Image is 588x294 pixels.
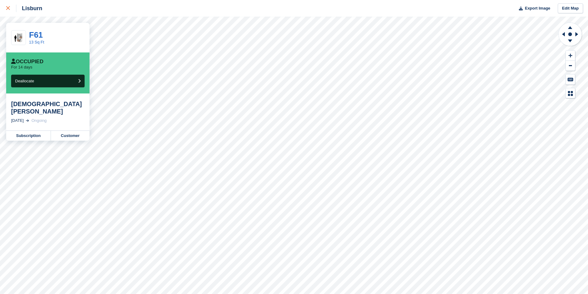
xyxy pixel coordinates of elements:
[51,131,90,141] a: Customer
[29,40,44,44] a: 13 Sq Ft
[566,74,575,85] button: Keyboard Shortcuts
[525,5,550,11] span: Export Image
[11,32,26,43] img: 12-sqft-unit.jpg
[31,118,47,124] div: Ongoing
[16,5,42,12] div: Lisburn
[26,119,29,122] img: arrow-right-light-icn-cde0832a797a2874e46488d9cf13f60e5c3a73dbe684e267c42b8395dfbc2abf.svg
[566,61,575,71] button: Zoom Out
[11,65,32,70] p: For 14 days
[6,131,51,141] a: Subscription
[29,30,43,39] a: F61
[11,100,85,115] div: [DEMOGRAPHIC_DATA][PERSON_NAME]
[566,51,575,61] button: Zoom In
[11,118,24,124] div: [DATE]
[515,3,550,14] button: Export Image
[566,88,575,98] button: Map Legend
[558,3,583,14] a: Edit Map
[11,59,44,65] div: Occupied
[11,75,85,87] button: Deallocate
[15,79,34,83] span: Deallocate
